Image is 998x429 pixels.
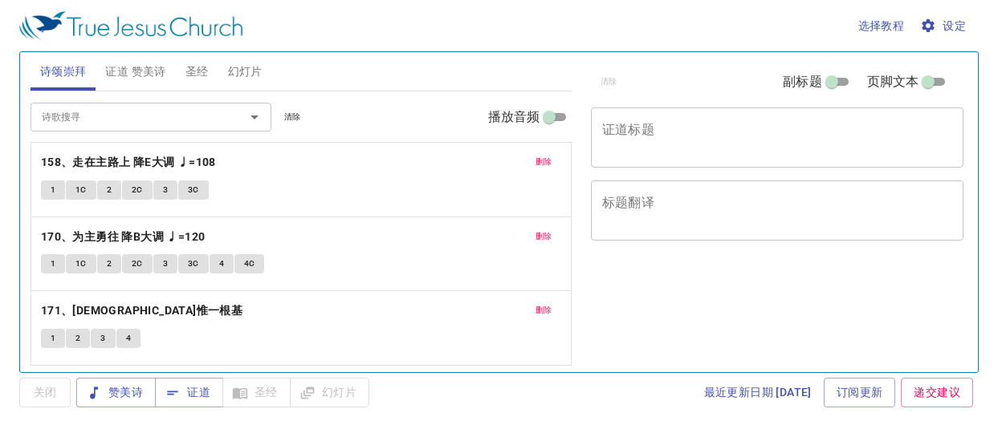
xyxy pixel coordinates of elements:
[107,183,112,197] span: 2
[923,16,966,36] span: 设定
[526,227,562,246] button: 删除
[536,155,552,169] span: 删除
[284,110,301,124] span: 清除
[75,331,80,346] span: 2
[51,331,55,346] span: 1
[837,382,883,403] span: 订阅更新
[536,229,552,244] span: 删除
[210,254,234,273] button: 4
[188,257,199,271] span: 3C
[75,183,87,197] span: 1C
[824,378,896,407] a: 订阅更新
[178,254,209,273] button: 3C
[914,382,960,403] span: 递交建议
[75,257,87,271] span: 1C
[698,378,818,407] a: 最近更新日期 [DATE]
[91,329,115,348] button: 3
[97,180,121,200] button: 2
[105,62,165,82] span: 证道 赞美诗
[178,180,209,200] button: 3C
[219,257,224,271] span: 4
[704,382,812,403] span: 最近更新日期 [DATE]
[858,16,905,36] span: 选择教程
[41,227,208,247] button: 170、为主勇往 降B大调 ♩=120
[41,329,65,348] button: 1
[41,227,206,247] b: 170、为主勇往 降B大调 ♩=120
[19,11,242,40] img: True Jesus Church
[867,72,919,91] span: 页脚文本
[122,254,153,273] button: 2C
[66,329,90,348] button: 2
[41,301,246,321] button: 171、[DEMOGRAPHIC_DATA]惟一根基
[41,254,65,273] button: 1
[852,11,911,41] button: 选择教程
[153,180,177,200] button: 3
[41,152,218,172] button: 158、走在主路上 降E大调 ♩=108
[155,378,223,407] button: 证道
[41,152,216,172] b: 158、走在主路上 降E大调 ♩=108
[228,62,263,82] span: 幻灯片
[526,301,562,320] button: 删除
[41,301,242,321] b: 171、[DEMOGRAPHIC_DATA]惟一根基
[188,183,199,197] span: 3C
[901,378,973,407] a: 递交建议
[917,11,972,41] button: 设定
[116,329,141,348] button: 4
[132,183,143,197] span: 2C
[51,183,55,197] span: 1
[536,303,552,318] span: 删除
[783,72,821,91] span: 副标题
[122,180,153,200] button: 2C
[488,107,540,127] span: 播放音频
[97,254,121,273] button: 2
[89,382,143,403] span: 赞美诗
[585,257,891,387] iframe: from-child
[526,152,562,172] button: 删除
[107,257,112,271] span: 2
[66,180,96,200] button: 1C
[163,183,168,197] span: 3
[100,331,105,346] span: 3
[243,106,266,128] button: Open
[234,254,265,273] button: 4C
[76,378,156,407] button: 赞美诗
[168,382,210,403] span: 证道
[66,254,96,273] button: 1C
[153,254,177,273] button: 3
[40,62,87,82] span: 诗颂崇拜
[126,331,131,346] span: 4
[132,257,143,271] span: 2C
[244,257,255,271] span: 4C
[163,257,168,271] span: 3
[51,257,55,271] span: 1
[185,62,209,82] span: 圣经
[41,180,65,200] button: 1
[275,107,311,127] button: 清除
